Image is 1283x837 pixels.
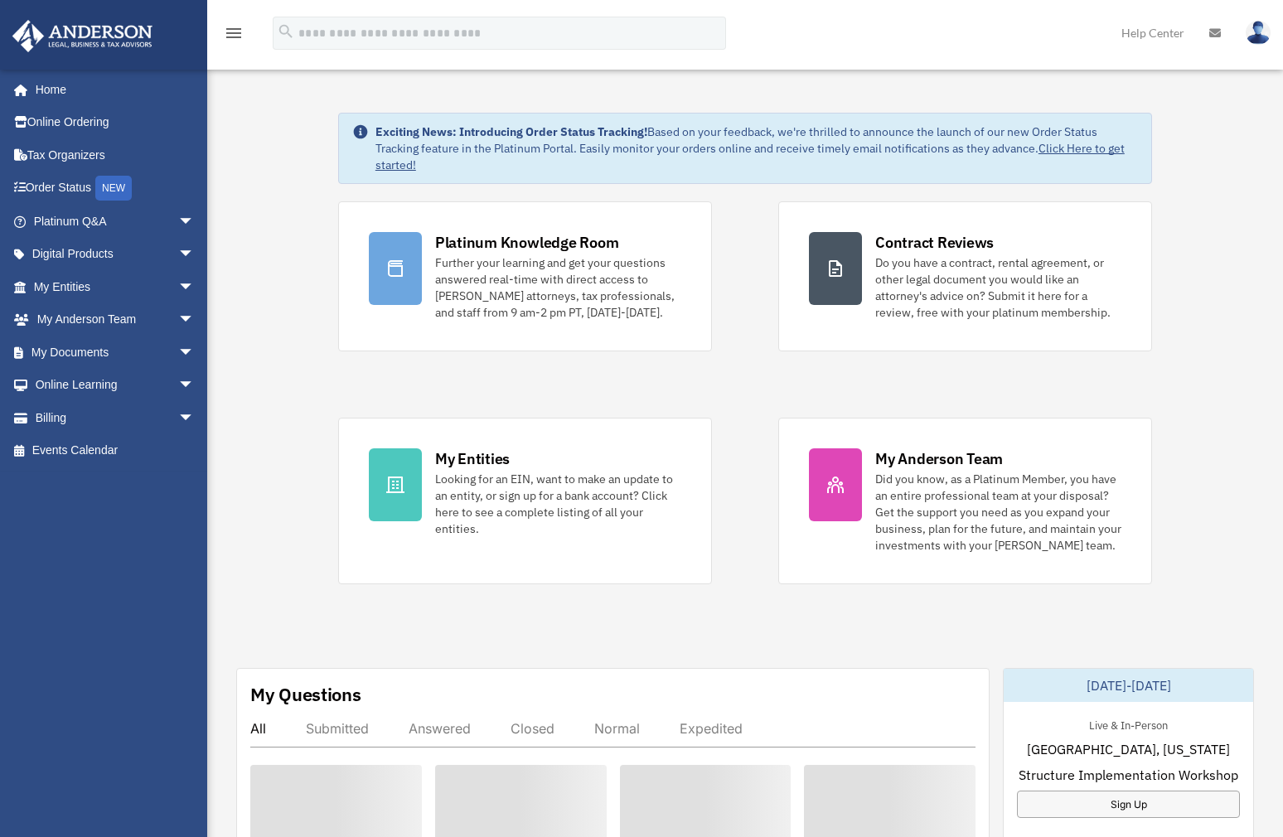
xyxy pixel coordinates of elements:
a: Online Ordering [12,106,220,139]
a: Sign Up [1017,791,1240,818]
img: User Pic [1246,21,1271,45]
a: Tax Organizers [12,138,220,172]
div: All [250,720,266,737]
div: [DATE]-[DATE] [1004,669,1253,702]
a: Digital Productsarrow_drop_down [12,238,220,271]
div: Platinum Knowledge Room [435,232,619,253]
div: My Anderson Team [875,448,1003,469]
strong: Exciting News: Introducing Order Status Tracking! [375,124,647,139]
div: My Entities [435,448,510,469]
i: search [277,22,295,41]
i: menu [224,23,244,43]
div: Live & In-Person [1076,715,1181,733]
a: My Entities Looking for an EIN, want to make an update to an entity, or sign up for a bank accoun... [338,418,712,584]
a: Home [12,73,211,106]
a: Contract Reviews Do you have a contract, rental agreement, or other legal document you would like... [778,201,1152,351]
a: My Anderson Teamarrow_drop_down [12,303,220,336]
div: My Questions [250,682,361,707]
img: Anderson Advisors Platinum Portal [7,20,157,52]
a: My Anderson Team Did you know, as a Platinum Member, you have an entire professional team at your... [778,418,1152,584]
a: My Entitiesarrow_drop_down [12,270,220,303]
span: [GEOGRAPHIC_DATA], [US_STATE] [1027,739,1230,759]
a: Platinum Knowledge Room Further your learning and get your questions answered real-time with dire... [338,201,712,351]
a: Online Learningarrow_drop_down [12,369,220,402]
span: arrow_drop_down [178,270,211,304]
a: Click Here to get started! [375,141,1125,172]
div: Submitted [306,720,369,737]
a: Events Calendar [12,434,220,467]
div: NEW [95,176,132,201]
span: arrow_drop_down [178,369,211,403]
a: My Documentsarrow_drop_down [12,336,220,369]
a: Platinum Q&Aarrow_drop_down [12,205,220,238]
span: arrow_drop_down [178,303,211,337]
div: Further your learning and get your questions answered real-time with direct access to [PERSON_NAM... [435,254,681,321]
span: arrow_drop_down [178,205,211,239]
div: Answered [409,720,471,737]
a: Order StatusNEW [12,172,220,206]
a: Billingarrow_drop_down [12,401,220,434]
div: Expedited [680,720,743,737]
span: arrow_drop_down [178,238,211,272]
a: menu [224,29,244,43]
div: Do you have a contract, rental agreement, or other legal document you would like an attorney's ad... [875,254,1121,321]
div: Based on your feedback, we're thrilled to announce the launch of our new Order Status Tracking fe... [375,123,1138,173]
span: arrow_drop_down [178,336,211,370]
span: arrow_drop_down [178,401,211,435]
div: Closed [511,720,554,737]
div: Did you know, as a Platinum Member, you have an entire professional team at your disposal? Get th... [875,471,1121,554]
div: Looking for an EIN, want to make an update to an entity, or sign up for a bank account? Click her... [435,471,681,537]
div: Normal [594,720,640,737]
div: Contract Reviews [875,232,994,253]
span: Structure Implementation Workshop [1019,765,1238,785]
